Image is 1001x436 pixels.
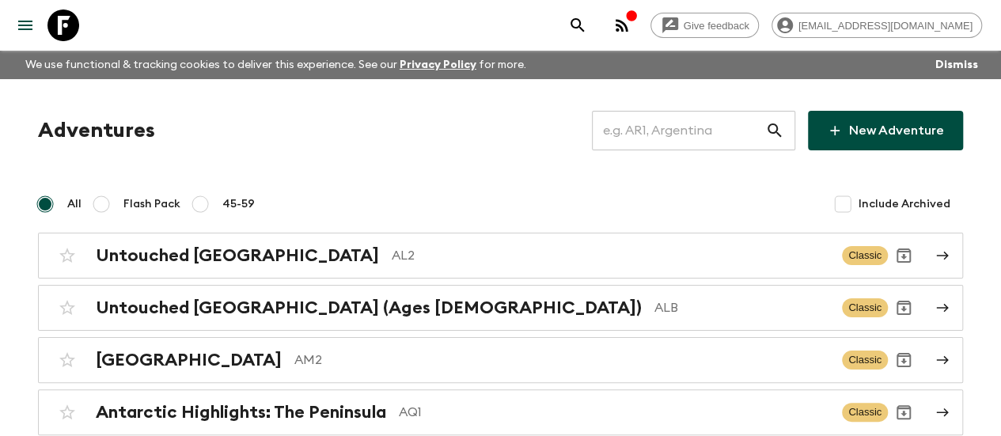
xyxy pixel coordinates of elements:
button: Archive [888,292,919,324]
a: Privacy Policy [400,59,476,70]
input: e.g. AR1, Argentina [592,108,765,153]
button: menu [9,9,41,41]
a: Antarctic Highlights: The PeninsulaAQ1ClassicArchive [38,389,963,435]
span: 45-59 [222,196,255,212]
span: Give feedback [675,20,758,32]
h1: Adventures [38,115,155,146]
button: search adventures [562,9,593,41]
p: We use functional & tracking cookies to deliver this experience. See our for more. [19,51,533,79]
a: Untouched [GEOGRAPHIC_DATA]AL2ClassicArchive [38,233,963,279]
button: Archive [888,344,919,376]
a: [GEOGRAPHIC_DATA]AM2ClassicArchive [38,337,963,383]
p: ALB [654,298,829,317]
p: AQ1 [399,403,829,422]
button: Archive [888,396,919,428]
button: Archive [888,240,919,271]
h2: [GEOGRAPHIC_DATA] [96,350,282,370]
span: Classic [842,298,888,317]
p: AL2 [392,246,829,265]
h2: Untouched [GEOGRAPHIC_DATA] [96,245,379,266]
span: [EMAIL_ADDRESS][DOMAIN_NAME] [790,20,981,32]
h2: Untouched [GEOGRAPHIC_DATA] (Ages [DEMOGRAPHIC_DATA]) [96,298,642,318]
span: Classic [842,403,888,422]
span: Classic [842,246,888,265]
span: All [67,196,82,212]
a: Untouched [GEOGRAPHIC_DATA] (Ages [DEMOGRAPHIC_DATA])ALBClassicArchive [38,285,963,331]
div: [EMAIL_ADDRESS][DOMAIN_NAME] [772,13,982,38]
p: AM2 [294,351,829,370]
h2: Antarctic Highlights: The Peninsula [96,402,386,423]
span: Flash Pack [123,196,180,212]
button: Dismiss [931,54,982,76]
span: Classic [842,351,888,370]
span: Include Archived [859,196,950,212]
a: New Adventure [808,111,963,150]
a: Give feedback [650,13,759,38]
